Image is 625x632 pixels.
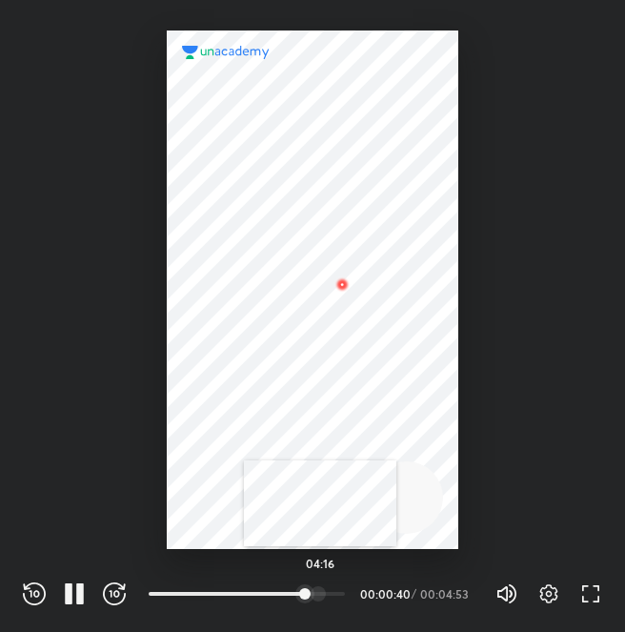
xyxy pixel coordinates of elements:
h5: 04:16 [306,558,334,569]
div: 00:04:53 [420,588,473,600]
img: wMgqJGBwKWe8AAAAABJRU5ErkJggg== [331,273,353,296]
div: / [412,588,416,600]
div: 00:00:40 [360,588,408,600]
img: logo.2a7e12a2.svg [182,46,270,59]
